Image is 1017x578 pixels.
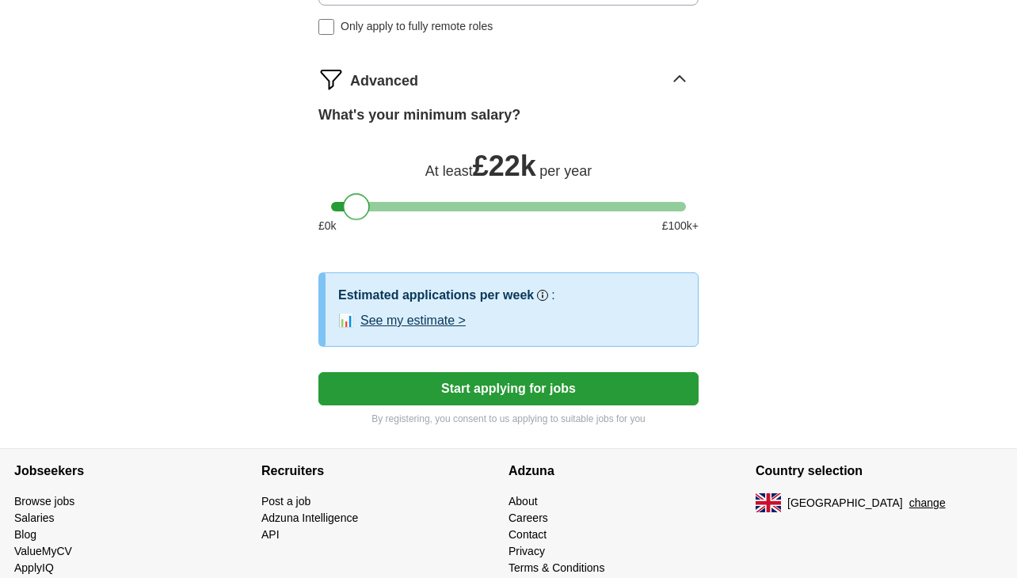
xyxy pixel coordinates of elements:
a: About [508,495,538,508]
label: What's your minimum salary? [318,105,520,126]
a: Salaries [14,511,55,524]
a: API [261,528,280,541]
a: Adzuna Intelligence [261,511,358,524]
a: Post a job [261,495,310,508]
a: ApplyIQ [14,561,54,574]
span: At least [425,163,473,179]
span: £ 22k [473,150,536,182]
button: change [909,495,946,511]
a: Blog [14,528,36,541]
span: £ 100 k+ [662,218,699,234]
a: Privacy [508,545,545,557]
p: By registering, you consent to us applying to suitable jobs for you [318,412,699,426]
h3: : [551,286,554,305]
span: [GEOGRAPHIC_DATA] [787,495,903,511]
a: ValueMyCV [14,545,72,557]
h4: Country selection [756,449,1003,493]
a: Careers [508,511,548,524]
img: filter [318,67,344,92]
span: Only apply to fully remote roles [341,18,493,35]
a: Contact [508,528,547,541]
img: UK flag [756,493,781,512]
button: Start applying for jobs [318,372,699,405]
span: £ 0 k [318,218,337,234]
button: See my estimate > [360,311,466,330]
span: per year [539,163,592,179]
span: 📊 [338,311,354,330]
input: Only apply to fully remote roles [318,19,334,35]
span: Advanced [350,70,418,92]
a: Terms & Conditions [508,561,604,574]
h3: Estimated applications per week [338,286,534,305]
a: Browse jobs [14,495,74,508]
